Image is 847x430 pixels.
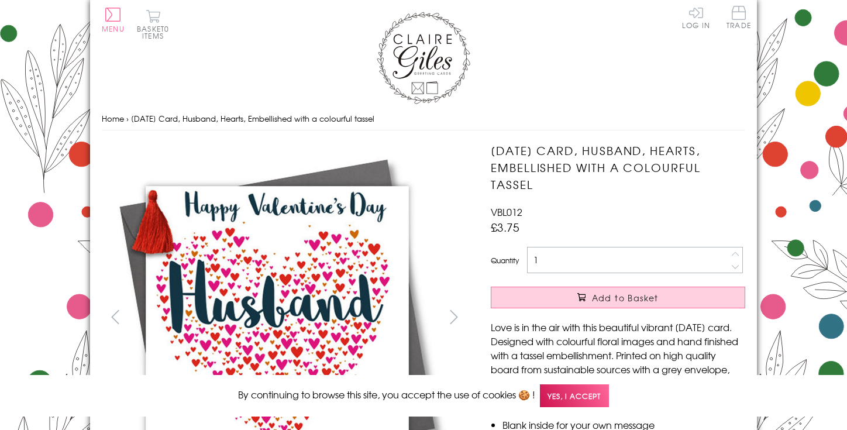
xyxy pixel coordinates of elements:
span: VBL012 [491,205,522,219]
button: Menu [102,8,125,32]
span: Menu [102,23,125,34]
a: Trade [727,6,751,31]
span: Trade [727,6,751,29]
label: Quantity [491,255,519,266]
button: Add to Basket [491,287,745,308]
span: 0 items [142,23,169,41]
button: next [441,304,467,330]
span: Yes, I accept [540,384,609,407]
h1: [DATE] Card, Husband, Hearts, Embellished with a colourful tassel [491,142,745,192]
p: Love is in the air with this beautiful vibrant [DATE] card. Designed with colourful floral images... [491,320,745,390]
a: Log In [682,6,710,29]
button: prev [102,304,128,330]
nav: breadcrumbs [102,107,745,131]
span: £3.75 [491,219,519,235]
a: Home [102,113,124,124]
span: Add to Basket [592,292,659,304]
button: Basket0 items [137,9,169,39]
span: [DATE] Card, Husband, Hearts, Embellished with a colourful tassel [131,113,374,124]
span: › [126,113,129,124]
img: Claire Giles Greetings Cards [377,12,470,104]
